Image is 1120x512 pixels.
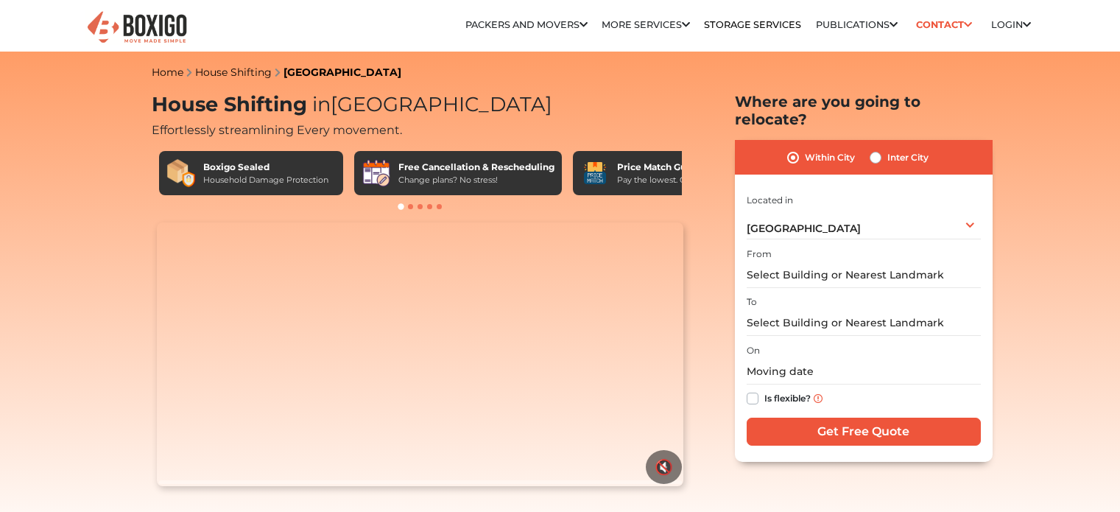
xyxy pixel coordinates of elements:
a: More services [602,19,690,30]
div: Price Match Guarantee [617,161,729,174]
span: in [312,92,331,116]
a: Packers and Movers [465,19,588,30]
input: Get Free Quote [747,418,981,446]
a: Contact [912,13,977,36]
a: Login [991,19,1031,30]
label: Inter City [887,149,929,166]
img: Free Cancellation & Rescheduling [362,158,391,188]
div: Boxigo Sealed [203,161,328,174]
label: Within City [805,149,855,166]
a: Publications [816,19,898,30]
input: Select Building or Nearest Landmark [747,310,981,336]
span: [GEOGRAPHIC_DATA] [307,92,552,116]
div: Change plans? No stress! [398,174,554,186]
label: On [747,344,760,357]
div: Household Damage Protection [203,174,328,186]
div: Pay the lowest. Guaranteed! [617,174,729,186]
input: Moving date [747,359,981,385]
a: [GEOGRAPHIC_DATA] [283,66,401,79]
a: House Shifting [195,66,272,79]
span: [GEOGRAPHIC_DATA] [747,222,861,235]
img: Boxigo [85,10,189,46]
label: Is flexible? [764,390,811,405]
h2: Where are you going to relocate? [735,93,993,128]
label: From [747,248,772,261]
span: Effortlessly streamlining Every movement. [152,123,402,137]
a: Storage Services [704,19,801,30]
button: 🔇 [646,450,682,484]
a: Home [152,66,183,79]
h1: House Shifting [152,93,689,117]
img: Price Match Guarantee [580,158,610,188]
img: Boxigo Sealed [166,158,196,188]
label: To [747,295,757,309]
div: Free Cancellation & Rescheduling [398,161,554,174]
label: Located in [747,194,793,207]
video: Your browser does not support the video tag. [157,222,683,486]
img: info [814,394,823,403]
input: Select Building or Nearest Landmark [747,262,981,288]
